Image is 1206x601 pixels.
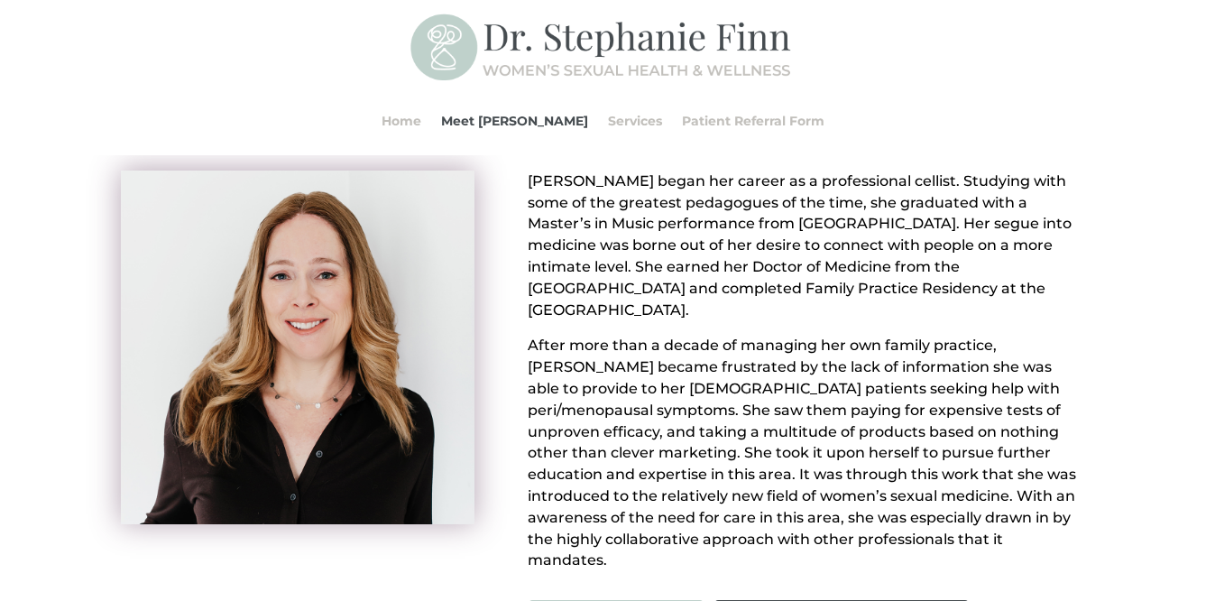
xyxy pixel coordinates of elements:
[608,87,662,155] a: Services
[382,87,421,155] a: Home
[441,87,588,155] a: Meet [PERSON_NAME]
[121,171,475,525] img: Stephanie Finn Headshot 02
[682,87,824,155] a: Patient Referral Form
[528,335,1085,571] p: After more than a decade of managing her own family practice, [PERSON_NAME] became frustrated by ...
[528,171,1085,336] p: [PERSON_NAME] began her career as a professional cellist. Studying with some of the greatest peda...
